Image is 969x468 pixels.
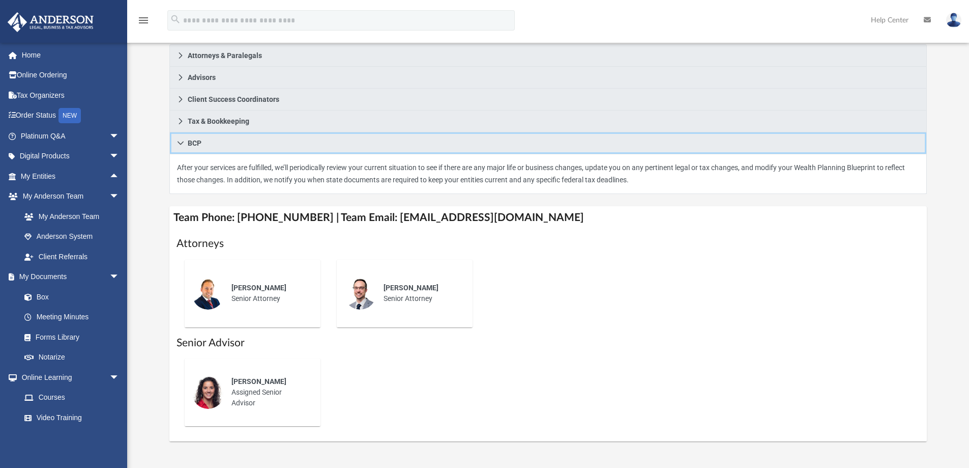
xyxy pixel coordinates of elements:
span: arrow_drop_down [109,126,130,147]
span: Client Success Coordinators [188,96,279,103]
a: Digital Productsarrow_drop_down [7,146,135,167]
div: Senior Attorney [376,276,465,311]
a: BCP [169,132,927,154]
span: [PERSON_NAME] [231,377,286,386]
img: Anderson Advisors Platinum Portal [5,12,97,32]
i: search [170,14,181,25]
a: menu [137,19,150,26]
a: Box [14,287,125,307]
a: Client Referrals [14,246,130,267]
a: Home [7,45,135,65]
a: Notarize [14,347,130,368]
span: arrow_drop_down [109,186,130,207]
a: Online Ordering [7,65,135,86]
a: My Documentsarrow_drop_down [7,267,130,287]
div: NEW [58,108,81,123]
a: My Anderson Teamarrow_drop_down [7,186,130,207]
a: My Entitiesarrow_drop_up [7,166,135,186]
img: thumbnail [192,277,224,310]
a: Platinum Q&Aarrow_drop_down [7,126,135,146]
img: thumbnail [192,376,224,409]
a: Tax & Bookkeeping [169,111,927,132]
span: [PERSON_NAME] [384,284,438,292]
h1: Attorneys [177,236,920,251]
a: Attorneys & Paralegals [169,44,927,67]
a: Meeting Minutes [14,307,130,327]
a: Resources [14,428,130,448]
span: Attorneys & Paralegals [188,52,262,59]
div: BCP [169,154,927,194]
div: Senior Attorney [224,276,313,311]
a: Advisors [169,67,927,89]
a: Forms Library [14,327,125,347]
a: Video Training [14,407,125,428]
a: Client Success Coordinators [169,89,927,111]
span: BCP [188,140,201,147]
span: Advisors [188,74,216,81]
h4: Team Phone: [PHONE_NUMBER] | Team Email: [EMAIL_ADDRESS][DOMAIN_NAME] [169,206,927,229]
img: User Pic [946,13,961,27]
span: [PERSON_NAME] [231,284,286,292]
a: Order StatusNEW [7,105,135,126]
span: arrow_drop_down [109,267,130,288]
a: Online Learningarrow_drop_down [7,367,130,388]
span: arrow_drop_down [109,367,130,388]
span: arrow_drop_up [109,166,130,187]
a: Courses [14,388,130,408]
a: My Anderson Team [14,206,125,227]
img: thumbnail [344,277,376,310]
div: Assigned Senior Advisor [224,369,313,416]
i: menu [137,14,150,26]
span: Tax & Bookkeeping [188,118,249,125]
span: arrow_drop_down [109,146,130,167]
a: Anderson System [14,227,130,247]
p: After your services are fulfilled, we’ll periodically review your current situation to see if the... [177,161,920,186]
h1: Senior Advisor [177,336,920,350]
a: Tax Organizers [7,85,135,105]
